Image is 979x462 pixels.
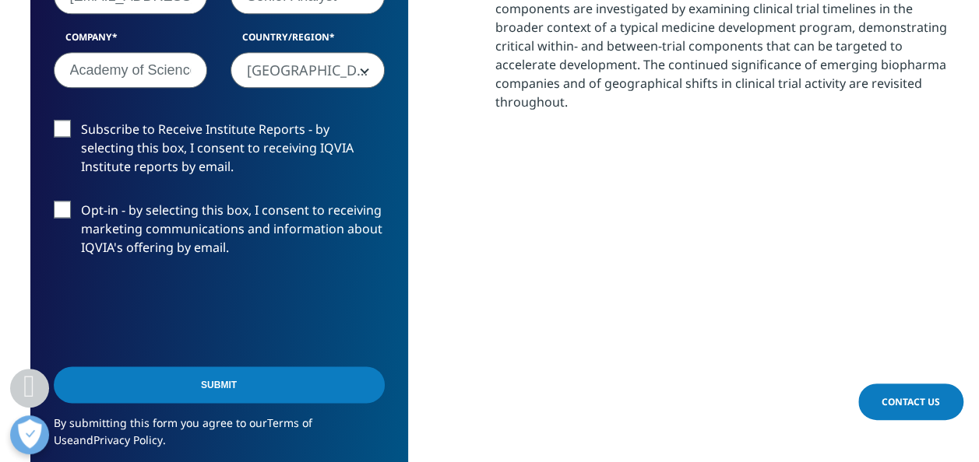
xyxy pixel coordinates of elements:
[54,201,385,265] label: Opt-in - by selecting this box, I consent to receiving marketing communications and information a...
[231,52,385,88] span: Malaysia
[54,282,291,342] iframe: reCAPTCHA
[231,53,384,89] span: Malaysia
[10,415,49,454] button: Open Preferences
[54,30,208,52] label: Company
[231,30,385,52] label: Country/Region
[882,395,940,408] span: Contact Us
[858,383,963,420] a: Contact Us
[54,120,385,184] label: Subscribe to Receive Institute Reports - by selecting this box, I consent to receiving IQVIA Inst...
[93,432,163,447] a: Privacy Policy
[54,415,385,460] p: By submitting this form you agree to our and .
[54,366,385,403] input: Submit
